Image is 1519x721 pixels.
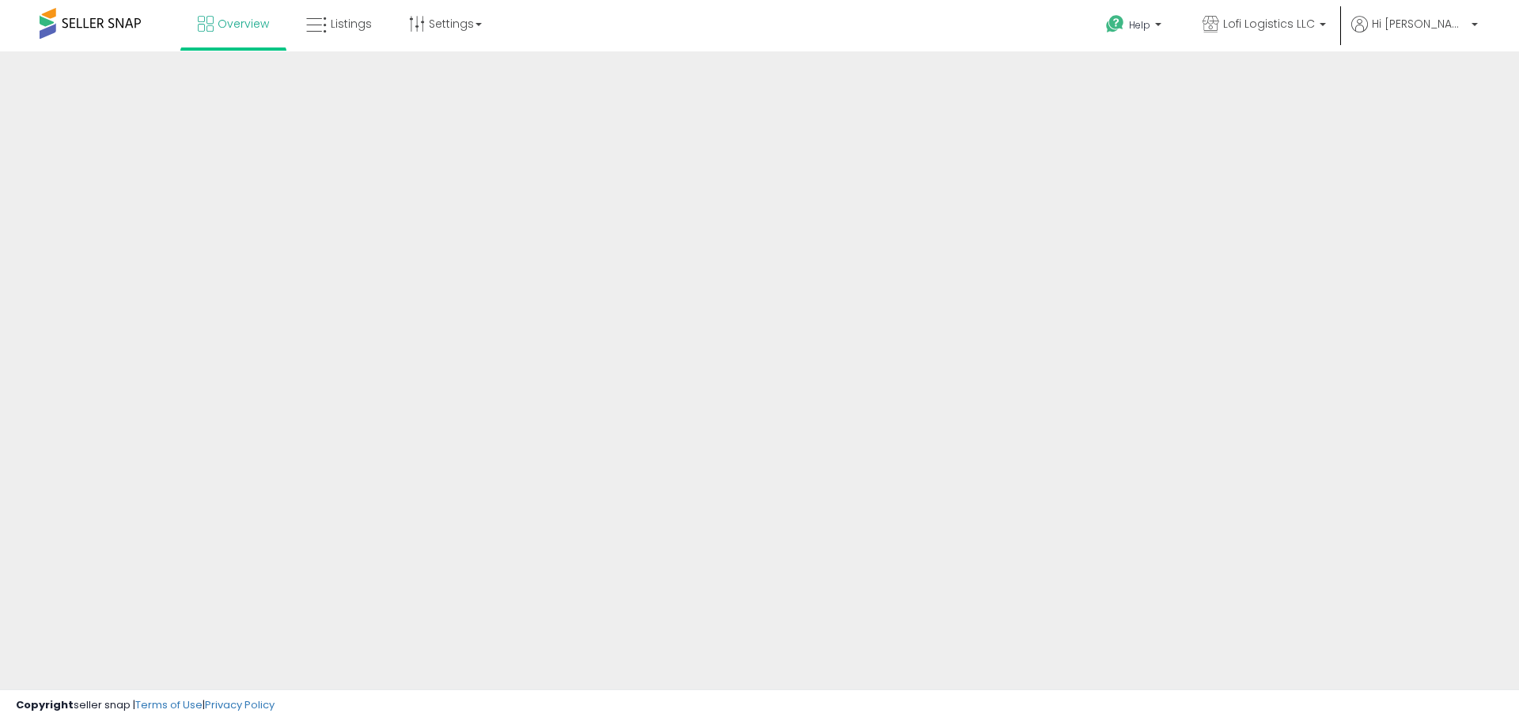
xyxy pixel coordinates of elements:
[1351,16,1478,51] a: Hi [PERSON_NAME]
[331,16,372,32] span: Listings
[16,697,74,712] strong: Copyright
[1223,16,1315,32] span: Lofi Logistics LLC
[16,698,275,713] div: seller snap | |
[205,697,275,712] a: Privacy Policy
[218,16,269,32] span: Overview
[1129,18,1150,32] span: Help
[135,697,203,712] a: Terms of Use
[1105,14,1125,34] i: Get Help
[1372,16,1467,32] span: Hi [PERSON_NAME]
[1093,2,1177,51] a: Help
